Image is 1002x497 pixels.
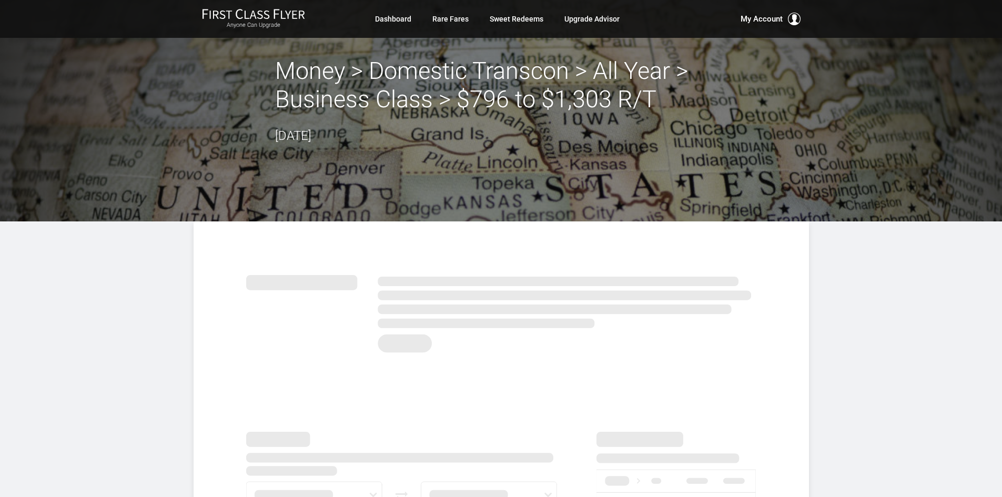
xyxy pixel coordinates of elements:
a: Dashboard [375,9,411,28]
img: First Class Flyer [202,8,305,19]
a: Rare Fares [432,9,469,28]
h2: Money > Domestic Transcon > All Year > Business Class > $796 to $1,303 R/T [275,57,727,114]
a: First Class FlyerAnyone Can Upgrade [202,8,305,29]
button: My Account [741,13,801,25]
a: Sweet Redeems [490,9,543,28]
img: summary.svg [246,263,756,359]
small: Anyone Can Upgrade [202,22,305,29]
time: [DATE] [275,128,311,143]
span: My Account [741,13,783,25]
a: Upgrade Advisor [564,9,620,28]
